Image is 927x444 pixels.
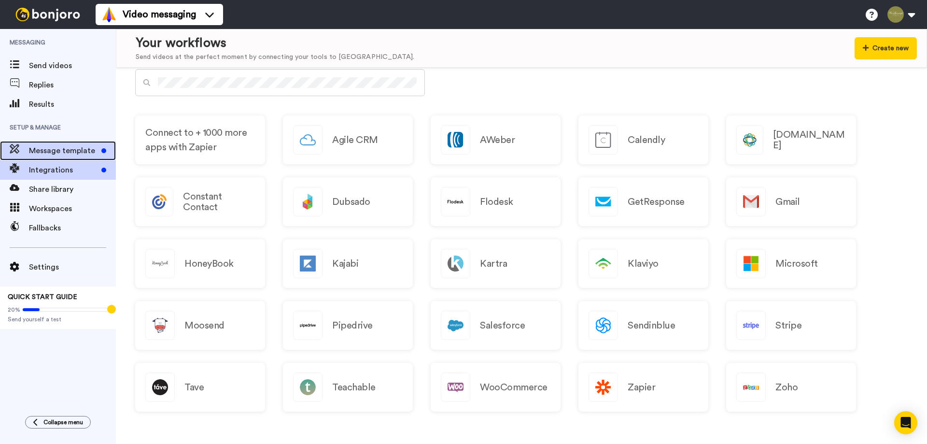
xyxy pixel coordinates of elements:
h2: Agile CRM [332,135,378,145]
a: Flodesk [431,177,561,226]
a: GetResponse [578,177,708,226]
a: Stripe [726,301,856,350]
a: AWeber [431,115,561,164]
h2: Tave [184,382,204,393]
span: Connect to + 1000 more apps with Zapier [145,126,255,155]
a: Connect to + 1000 more apps with Zapier [135,115,265,164]
a: Moosend [135,301,265,350]
img: logo_getresponse.svg [589,187,618,216]
a: Dubsado [283,177,413,226]
img: logo_sendinblue.svg [589,311,618,340]
h2: Dubsado [332,197,370,207]
a: Constant Contact [135,177,265,226]
h2: Salesforce [480,320,525,331]
a: Klaviyo [578,239,708,288]
a: Tave [135,363,265,412]
h2: AWeber [480,135,515,145]
span: QUICK START GUIDE [8,294,77,301]
a: Microsoft [726,239,856,288]
h2: Klaviyo [628,258,659,269]
h2: Kartra [480,258,507,269]
img: logo_klaviyo.svg [589,249,618,278]
h2: [DOMAIN_NAME] [773,129,846,151]
img: logo_salesforce.svg [441,311,470,340]
img: logo_aweber.svg [441,126,470,154]
img: logo_flodesk.svg [441,187,470,216]
img: logo_microsoft.svg [737,249,765,278]
span: Settings [29,261,116,273]
a: Pipedrive [283,301,413,350]
a: Kartra [431,239,561,288]
span: Results [29,99,116,110]
h2: Constant Contact [183,191,255,213]
a: Agile CRM [283,115,413,164]
div: Open Intercom Messenger [894,411,917,434]
img: logo_zoho.svg [737,373,765,401]
h2: Gmail [775,197,800,207]
h2: HoneyBook [184,258,234,269]
img: bj-logo-header-white.svg [12,8,84,21]
img: logo_zapier.svg [589,373,618,401]
h2: Kajabi [332,258,358,269]
img: vm-color.svg [101,7,117,22]
img: logo_constant_contact.svg [146,187,173,216]
div: Tooltip anchor [107,305,116,314]
img: logo_kajabi.svg [294,249,322,278]
a: Zoho [726,363,856,412]
span: Replies [29,79,116,91]
a: Teachable [283,363,413,412]
h2: Flodesk [480,197,513,207]
span: Message template [29,145,98,157]
img: logo_honeybook.svg [146,249,174,278]
h2: Zoho [775,382,798,393]
h2: GetResponse [628,197,685,207]
span: Send videos [29,60,116,72]
a: Salesforce [431,301,561,350]
span: Video messaging [123,8,196,21]
span: Share library [29,184,116,195]
img: logo_calendly.svg [589,126,618,154]
a: Zapier [578,363,708,412]
span: Integrations [29,164,98,176]
h2: Moosend [184,320,225,331]
a: Kajabi [283,239,413,288]
img: logo_pipedrive.svg [294,311,322,340]
img: logo_dubsado.svg [294,187,322,216]
a: WooCommerce [431,363,561,412]
span: Fallbacks [29,222,116,234]
img: logo_agile_crm.svg [294,126,322,154]
img: logo_teachable.svg [294,373,322,401]
a: Gmail [726,177,856,226]
img: logo_tave.svg [146,373,174,401]
img: logo_gmail.svg [737,187,765,216]
img: logo_stripe.svg [737,311,765,340]
h2: Stripe [775,320,801,331]
span: Send yourself a test [8,315,108,323]
img: logo_closecom.svg [737,126,763,154]
a: [DOMAIN_NAME] [726,115,856,164]
a: HoneyBook [135,239,265,288]
h2: Microsoft [775,258,818,269]
span: Workspaces [29,203,116,215]
h2: WooCommerce [480,382,548,393]
div: Send videos at the perfect moment by connecting your tools to [GEOGRAPHIC_DATA]. [136,52,414,62]
button: Create new [855,37,917,59]
h2: Calendly [628,135,665,145]
h2: Pipedrive [332,320,373,331]
h2: Teachable [332,382,376,393]
div: Your workflows [136,34,414,52]
a: Sendinblue [578,301,708,350]
button: Collapse menu [25,416,91,429]
h2: Sendinblue [628,320,675,331]
h2: Zapier [628,382,655,393]
span: 20% [8,306,20,314]
img: logo_kartra.svg [441,249,470,278]
img: logo_moosend.svg [146,311,174,340]
a: Calendly [578,115,708,164]
img: logo_woocommerce.svg [441,373,470,401]
span: Collapse menu [43,418,83,426]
